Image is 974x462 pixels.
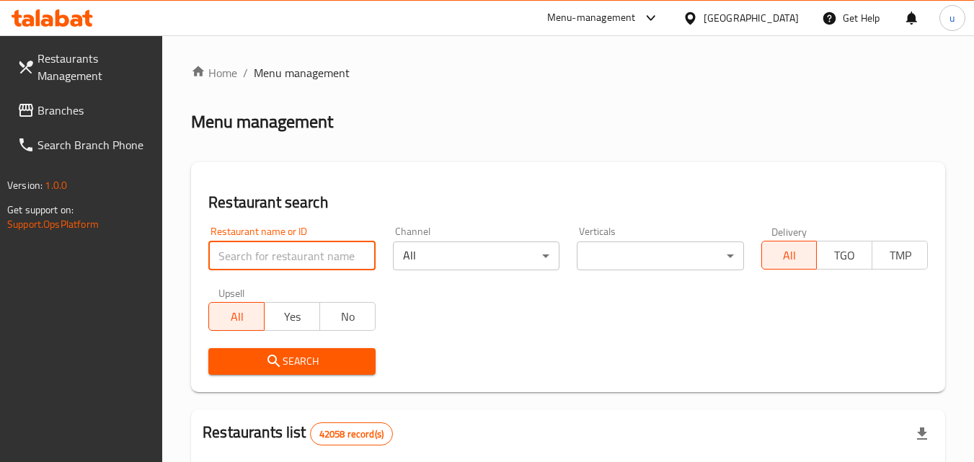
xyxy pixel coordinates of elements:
[878,245,922,266] span: TMP
[208,302,265,331] button: All
[270,306,314,327] span: Yes
[393,241,559,270] div: All
[37,50,151,84] span: Restaurants Management
[37,102,151,119] span: Branches
[6,41,163,93] a: Restaurants Management
[191,64,945,81] nav: breadcrumb
[823,245,867,266] span: TGO
[208,348,375,375] button: Search
[949,10,955,26] span: u
[872,241,928,270] button: TMP
[768,245,812,266] span: All
[7,200,74,219] span: Get support on:
[7,176,43,195] span: Version:
[191,110,333,133] h2: Menu management
[220,352,363,370] span: Search
[6,93,163,128] a: Branches
[319,302,376,331] button: No
[771,226,807,236] label: Delivery
[37,136,151,154] span: Search Branch Phone
[203,422,393,445] h2: Restaurants list
[816,241,872,270] button: TGO
[208,241,375,270] input: Search for restaurant name or ID..
[577,241,743,270] div: ​
[547,9,636,27] div: Menu-management
[243,64,248,81] li: /
[905,417,939,451] div: Export file
[254,64,350,81] span: Menu management
[6,128,163,162] a: Search Branch Phone
[326,306,370,327] span: No
[7,215,99,234] a: Support.OpsPlatform
[311,427,392,441] span: 42058 record(s)
[704,10,799,26] div: [GEOGRAPHIC_DATA]
[218,288,245,298] label: Upsell
[215,306,259,327] span: All
[45,176,67,195] span: 1.0.0
[191,64,237,81] a: Home
[761,241,818,270] button: All
[208,192,928,213] h2: Restaurant search
[264,302,320,331] button: Yes
[310,422,393,445] div: Total records count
